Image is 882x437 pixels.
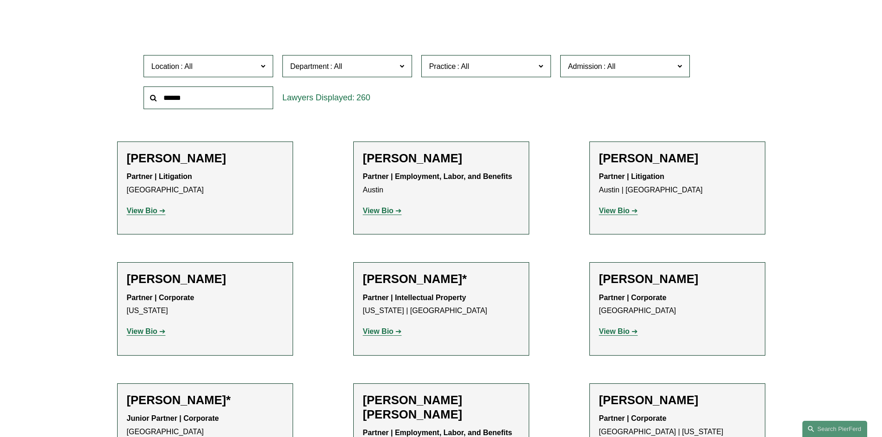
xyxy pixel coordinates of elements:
p: [GEOGRAPHIC_DATA] [599,291,756,318]
p: Austin [363,170,519,197]
p: Austin | [GEOGRAPHIC_DATA] [599,170,756,197]
a: View Bio [127,327,166,335]
a: View Bio [363,327,402,335]
h2: [PERSON_NAME] [599,393,756,407]
h2: [PERSON_NAME]* [363,272,519,286]
strong: Partner | Employment, Labor, and Benefits [363,172,513,180]
strong: View Bio [127,327,157,335]
p: [GEOGRAPHIC_DATA] [127,170,283,197]
strong: Partner | Employment, Labor, and Benefits [363,429,513,437]
strong: View Bio [363,327,394,335]
h2: [PERSON_NAME] [127,272,283,286]
strong: Partner | Litigation [127,172,192,180]
p: [US_STATE] | [GEOGRAPHIC_DATA] [363,291,519,318]
strong: View Bio [599,207,630,215]
span: Admission [568,62,602,70]
strong: Partner | Corporate [127,294,194,302]
h2: [PERSON_NAME] [127,151,283,166]
h2: [PERSON_NAME] [363,151,519,166]
a: View Bio [599,207,638,215]
span: 260 [357,93,370,102]
h2: [PERSON_NAME]* [127,393,283,407]
strong: Partner | Litigation [599,172,664,180]
a: View Bio [363,207,402,215]
span: Location [151,62,180,70]
strong: View Bio [599,327,630,335]
strong: Partner | Corporate [599,294,667,302]
h2: [PERSON_NAME] [599,151,756,166]
h2: [PERSON_NAME] [PERSON_NAME] [363,393,519,422]
span: Practice [429,62,456,70]
strong: View Bio [363,207,394,215]
span: Department [290,62,329,70]
a: View Bio [599,327,638,335]
h2: [PERSON_NAME] [599,272,756,286]
strong: Junior Partner | Corporate [127,414,219,422]
p: [US_STATE] [127,291,283,318]
strong: Partner | Corporate [599,414,667,422]
a: Search this site [802,421,867,437]
strong: Partner | Intellectual Property [363,294,466,302]
a: View Bio [127,207,166,215]
strong: View Bio [127,207,157,215]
